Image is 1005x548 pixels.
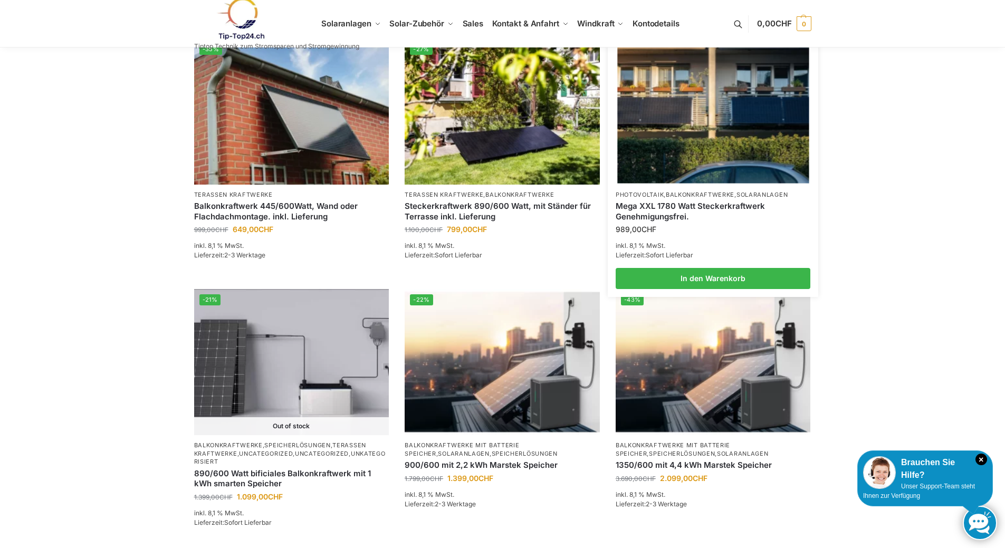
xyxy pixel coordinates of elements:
[616,289,811,435] a: -43%Balkonkraftwerk mit Marstek Speicher
[405,191,483,198] a: Terassen Kraftwerke
[435,500,476,508] span: 2-3 Werktage
[616,241,811,251] p: inkl. 8,1 % MwSt.
[447,225,487,234] bdi: 799,00
[194,289,389,435] a: -21% Out of stockASE 1000 Batteriespeicher
[194,226,228,234] bdi: 999,00
[478,474,493,483] span: CHF
[646,251,693,259] span: Sofort Lieferbar
[405,289,600,435] img: Balkonkraftwerk mit Marstek Speicher
[776,18,792,28] span: CHF
[194,468,389,489] a: 890/600 Watt bificiales Balkonkraftwerk mit 1 kWh smarten Speicher
[757,8,811,40] a: 0,00CHF 0
[405,289,600,435] a: -22%Balkonkraftwerk mit Marstek Speicher
[616,441,730,457] a: Balkonkraftwerke mit Batterie Speicher
[757,18,791,28] span: 0,00
[405,241,600,251] p: inkl. 8,1 % MwSt.
[429,226,443,234] span: CHF
[492,18,559,28] span: Kontakt & Anfahrt
[405,251,482,259] span: Lieferzeit:
[617,40,809,183] img: 2 Balkonkraftwerke
[485,191,554,198] a: Balkonkraftwerke
[194,39,389,185] a: -35%Wandbefestigung Solarmodul
[194,43,359,50] p: Tiptop Technik zum Stromsparen und Stromgewinnung
[405,475,443,483] bdi: 1.799,00
[194,441,389,466] p: , , , , ,
[194,518,272,526] span: Lieferzeit:
[405,191,600,199] p: ,
[616,475,656,483] bdi: 3.690,00
[435,251,482,259] span: Sofort Lieferbar
[649,450,715,457] a: Speicherlösungen
[215,226,228,234] span: CHF
[194,493,233,501] bdi: 1.399,00
[643,475,656,483] span: CHF
[405,39,600,185] img: Steckerkraftwerk 890/600 Watt, mit Ständer für Terrasse inkl. Lieferung
[224,251,265,259] span: 2-3 Werktage
[405,441,600,458] p: , ,
[797,16,811,31] span: 0
[666,191,734,198] a: Balkonkraftwerke
[405,226,443,234] bdi: 1.100,00
[616,460,811,470] a: 1350/600 mit 4,4 kWh Marstek Speicher
[194,39,389,185] img: Wandbefestigung Solarmodul
[736,191,788,198] a: Solaranlagen
[616,441,811,458] p: , ,
[616,490,811,499] p: inkl. 8,1 % MwSt.
[616,289,811,435] img: Balkonkraftwerk mit Marstek Speicher
[463,18,484,28] span: Sales
[194,251,265,259] span: Lieferzeit:
[863,456,896,489] img: Customer service
[405,460,600,470] a: 900/600 mit 2,2 kWh Marstek Speicher
[616,251,693,259] span: Lieferzeit:
[646,500,687,508] span: 2-3 Werktage
[259,225,273,234] span: CHF
[321,18,371,28] span: Solaranlagen
[233,225,273,234] bdi: 649,00
[405,39,600,185] a: -27%Steckerkraftwerk 890/600 Watt, mit Ständer für Terrasse inkl. Lieferung
[194,441,263,449] a: Balkonkraftwerke
[389,18,444,28] span: Solar-Zubehör
[224,518,272,526] span: Sofort Lieferbar
[268,492,283,501] span: CHF
[194,508,389,518] p: inkl. 8,1 % MwSt.
[264,441,330,449] a: Speicherlösungen
[863,456,987,482] div: Brauchen Sie Hilfe?
[194,289,389,435] img: ASE 1000 Batteriespeicher
[616,225,656,234] bdi: 989,00
[717,450,768,457] a: Solaranlagen
[616,191,664,198] a: Photovoltaik
[660,474,707,483] bdi: 2.099,00
[472,225,487,234] span: CHF
[616,500,687,508] span: Lieferzeit:
[642,225,656,234] span: CHF
[194,450,386,465] a: Unkategorisiert
[633,18,679,28] span: Kontodetails
[430,475,443,483] span: CHF
[405,441,519,457] a: Balkonkraftwerke mit Batterie Speicher
[616,268,811,289] a: In den Warenkorb legen: „Mega XXL 1780 Watt Steckerkraftwerk Genehmigungsfrei.“
[577,18,614,28] span: Windkraft
[616,191,811,199] p: , ,
[492,450,558,457] a: Speicherlösungen
[194,201,389,222] a: Balkonkraftwerk 445/600Watt, Wand oder Flachdachmontage. inkl. Lieferung
[194,191,273,198] a: Terassen Kraftwerke
[239,450,293,457] a: Uncategorized
[447,474,493,483] bdi: 1.399,00
[295,450,349,457] a: Uncategorized
[438,450,489,457] a: Solaranlagen
[616,201,811,222] a: Mega XXL 1780 Watt Steckerkraftwerk Genehmigungsfrei.
[194,241,389,251] p: inkl. 8,1 % MwSt.
[975,454,987,465] i: Schließen
[194,441,366,457] a: Terassen Kraftwerke
[405,500,476,508] span: Lieferzeit:
[237,492,283,501] bdi: 1.099,00
[405,490,600,499] p: inkl. 8,1 % MwSt.
[219,493,233,501] span: CHF
[405,201,600,222] a: Steckerkraftwerk 890/600 Watt, mit Ständer für Terrasse inkl. Lieferung
[863,483,975,499] span: Unser Support-Team steht Ihnen zur Verfügung
[693,474,707,483] span: CHF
